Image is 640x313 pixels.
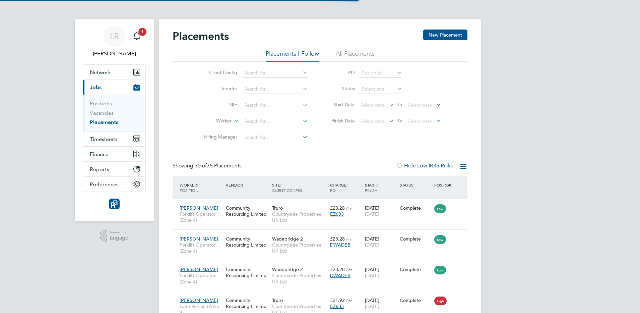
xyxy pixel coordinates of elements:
[363,263,398,282] div: [DATE]
[242,68,308,78] input: Search for...
[242,85,308,94] input: Search for...
[363,179,398,196] div: Start
[199,86,237,92] label: Vendor
[400,297,431,303] div: Complete
[272,272,327,284] span: Countryside Properties UK Ltd
[195,162,242,169] span: 75 Placements
[365,182,378,193] span: / Finish
[90,84,102,91] span: Jobs
[434,266,446,274] span: Low
[178,179,224,196] div: Worker
[365,303,379,309] span: [DATE]
[110,229,128,235] span: Powered by
[361,102,385,108] span: Select date
[83,50,146,58] span: Leanne Rayner
[363,202,398,220] div: [DATE]
[330,211,344,217] span: EZ633
[180,182,198,193] span: / Position
[434,235,446,244] span: Low
[180,272,222,284] span: Forklift Operator (Zone 4)
[400,236,431,242] div: Complete
[90,181,119,188] span: Preferences
[272,266,303,272] span: Wadebridge 2
[83,162,145,176] button: Reports
[199,102,237,108] label: Site
[365,211,379,217] span: [DATE]
[130,25,143,47] a: 1
[242,117,308,126] input: Search for...
[224,263,270,282] div: Community Resourcing Limited
[272,297,283,303] span: Truro
[83,199,146,209] a: Go to home page
[83,132,145,146] button: Timesheets
[361,118,385,124] span: Select date
[90,110,114,116] a: Vacancies
[138,28,146,36] span: 1
[83,95,145,131] div: Jobs
[434,297,447,305] span: High
[224,179,270,191] div: Vendor
[325,69,355,75] label: PO
[178,294,467,299] a: [PERSON_NAME]Gate Person (Zone 4)Community Resourcing LimitedTruroCountryside Properties UK Ltd£2...
[325,102,355,108] label: Start Date
[396,162,453,169] label: Hide Low IR35 Risks
[395,116,404,125] span: To
[325,118,355,124] label: Finish Date
[360,85,402,94] input: Select one
[193,118,232,124] label: Worker
[180,205,218,211] span: [PERSON_NAME]
[195,162,207,169] span: 30 of
[330,236,345,242] span: £23.28
[395,100,404,109] span: To
[90,136,118,142] span: Timesheets
[266,50,319,62] li: Placements I Follow
[199,69,237,75] label: Client Config
[272,236,303,242] span: Wadebridge 2
[363,294,398,313] div: [DATE]
[330,266,345,272] span: £23.28
[180,266,218,272] span: [PERSON_NAME]
[360,68,402,78] input: Search for...
[325,86,355,92] label: Status
[90,69,111,75] span: Network
[365,242,379,248] span: [DATE]
[330,205,345,211] span: £23.28
[330,303,344,309] span: EZ633
[434,204,446,213] span: Low
[330,297,345,303] span: £21.92
[90,119,118,125] a: Placements
[242,133,308,142] input: Search for...
[83,65,145,80] button: Network
[224,294,270,313] div: Community Resourcing Limited
[110,32,119,41] span: LR
[330,272,350,278] span: DWADEB
[346,206,352,211] span: / hr
[330,182,347,193] span: / PO
[178,201,467,207] a: [PERSON_NAME]Forklift Operator (Zone 4)Community Resourcing LimitedTruroCountryside Properties UK...
[83,177,145,192] button: Preferences
[83,80,145,95] button: Jobs
[423,30,467,40] button: New Placement
[100,229,129,242] a: Powered byEngage
[242,101,308,110] input: Search for...
[398,179,433,191] div: Status
[400,205,431,211] div: Complete
[110,235,128,241] span: Engage
[178,232,467,238] a: [PERSON_NAME]Forklift Operator (Zone 4)Community Resourcing LimitedWadebridge 2Countryside Proper...
[336,50,375,62] li: All Placements
[83,25,146,58] a: LR[PERSON_NAME]
[400,266,431,272] div: Complete
[433,179,456,191] div: IR35 Risk
[346,298,352,303] span: / hr
[330,242,350,248] span: DWADEB
[180,236,218,242] span: [PERSON_NAME]
[363,232,398,251] div: [DATE]
[346,237,352,242] span: / hr
[178,263,467,268] a: [PERSON_NAME]Forklift Operator (Zone 4)Community Resourcing LimitedWadebridge 2Countryside Proper...
[173,30,229,43] h2: Placements
[272,205,283,211] span: Truro
[272,211,327,223] span: Countryside Properties UK Ltd
[346,267,352,272] span: / hr
[109,199,120,209] img: resourcinggroup-logo-retina.png
[173,162,243,169] div: Showing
